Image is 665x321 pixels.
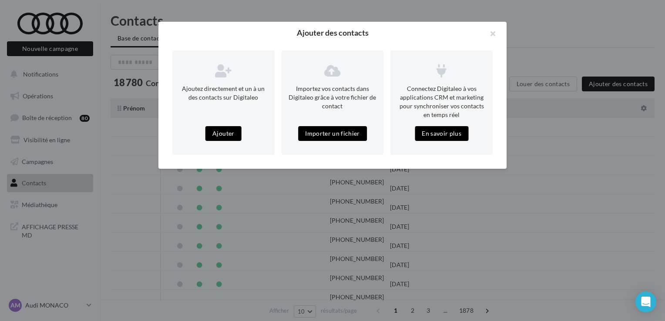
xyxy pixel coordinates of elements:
div: Open Intercom Messenger [635,291,656,312]
button: En savoir plus [415,126,468,141]
h2: Ajouter des contacts [172,29,493,37]
button: Importer un fichier [298,126,367,141]
p: Connectez Digitaleo à vos applications CRM et marketing pour synchroniser vos contacts en temps réel [397,84,486,119]
p: Importez vos contacts dans Digitaleo grâce à votre fichier de contact [289,84,377,110]
p: Ajoutez directement et un à un des contacts sur Digitaleo [179,84,268,102]
button: Ajouter [205,126,241,141]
